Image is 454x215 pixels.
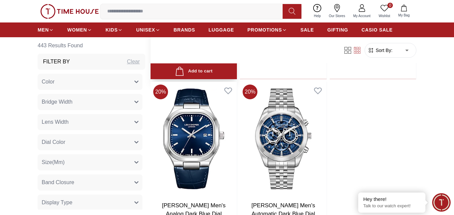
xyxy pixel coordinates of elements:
[396,13,412,18] span: My Bag
[363,196,420,203] div: Hey there!
[326,13,348,18] span: Our Stores
[67,24,92,36] a: WOMEN
[151,63,237,79] button: Add to cart
[42,78,54,86] span: Color
[300,26,314,33] span: SALE
[327,24,348,36] a: GIFTING
[310,3,325,20] a: Help
[247,24,287,36] a: PROMOTIONS
[38,134,142,150] button: Dial Color
[209,24,234,36] a: LUGGAGE
[38,154,142,170] button: Size(Mm)
[42,178,74,186] span: Band Closure
[42,158,65,166] span: Size(Mm)
[38,114,142,130] button: Lens Width
[350,13,373,18] span: My Account
[42,199,72,207] span: Display Type
[325,3,349,20] a: Our Stores
[327,26,348,33] span: GIFTING
[174,24,195,36] a: BRANDS
[394,3,414,19] button: My Bag
[368,47,393,54] button: Sort By:
[153,85,168,99] span: 20 %
[43,58,70,66] h3: Filter By
[175,67,212,76] div: Add to cart
[374,47,393,54] span: Sort By:
[300,24,314,36] a: SALE
[376,13,393,18] span: Wishlist
[42,118,69,126] span: Lens Width
[387,3,393,8] span: 0
[38,38,145,54] h6: 443 Results Found
[375,3,394,20] a: 0Wishlist
[136,26,155,33] span: UNISEX
[174,26,195,33] span: BRANDS
[127,58,140,66] div: Clear
[243,85,257,99] span: 20 %
[38,74,142,90] button: Color
[363,203,420,209] p: Talk to our watch expert!
[311,13,324,18] span: Help
[106,26,118,33] span: KIDS
[42,98,73,106] span: Bridge Width
[42,138,65,146] span: Dial Color
[67,26,87,33] span: WOMEN
[362,24,393,36] a: CASIO SALE
[247,26,282,33] span: PROMOTIONS
[40,4,99,19] img: ...
[106,24,123,36] a: KIDS
[38,24,54,36] a: MEN
[136,24,160,36] a: UNISEX
[432,193,451,212] div: Chat Widget
[38,26,49,33] span: MEN
[362,26,393,33] span: CASIO SALE
[151,82,237,196] img: Lee Cooper Men's Analog Dark Blue Dial Watch - LC08179.399
[240,82,326,196] img: Lee Cooper Men's Automatic Dark Blue Dial Watch - LC08176.390
[38,195,142,211] button: Display Type
[38,174,142,191] button: Band Closure
[209,26,234,33] span: LUGGAGE
[38,94,142,110] button: Bridge Width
